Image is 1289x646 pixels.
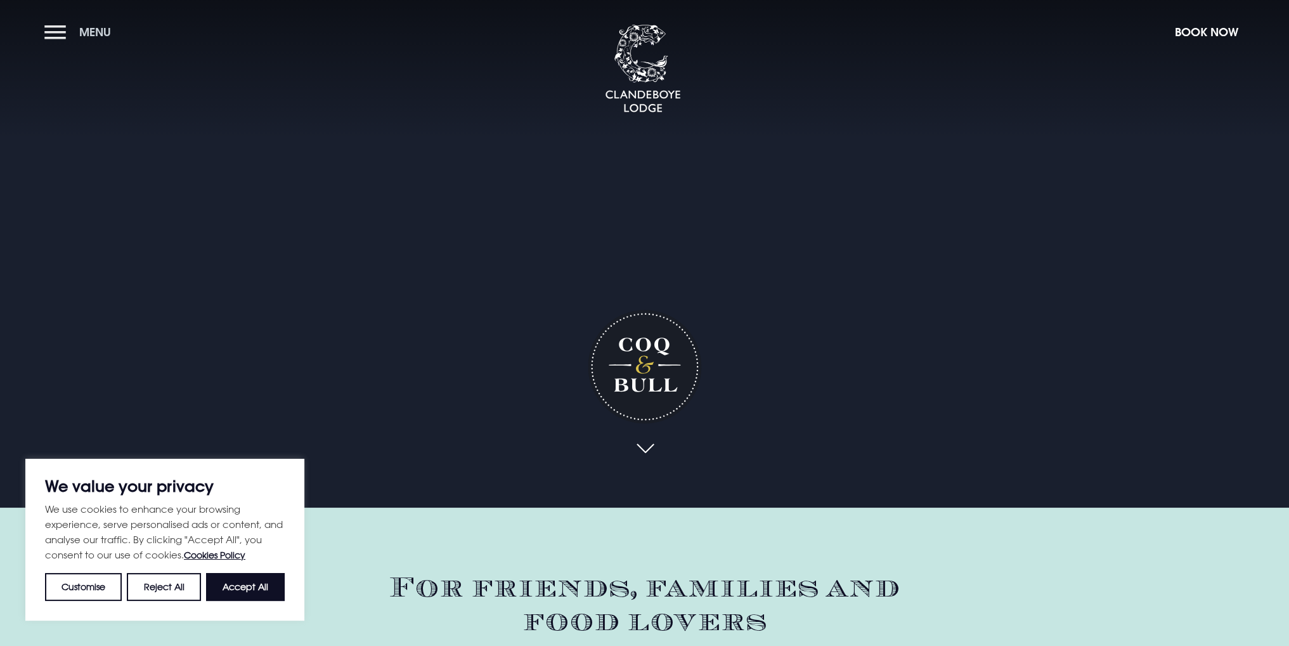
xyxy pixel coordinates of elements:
p: We use cookies to enhance your browsing experience, serve personalised ads or content, and analys... [45,501,285,563]
h2: For friends, families and food lovers [353,571,936,638]
p: We value your privacy [45,478,285,494]
button: Accept All [206,573,285,601]
button: Reject All [127,573,200,601]
button: Book Now [1169,18,1245,46]
a: Cookies Policy [184,550,245,560]
h1: Coq & Bull [588,310,701,423]
img: Clandeboye Lodge [605,25,681,114]
div: We value your privacy [25,459,304,621]
span: Menu [79,25,111,39]
button: Customise [45,573,122,601]
button: Menu [44,18,117,46]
